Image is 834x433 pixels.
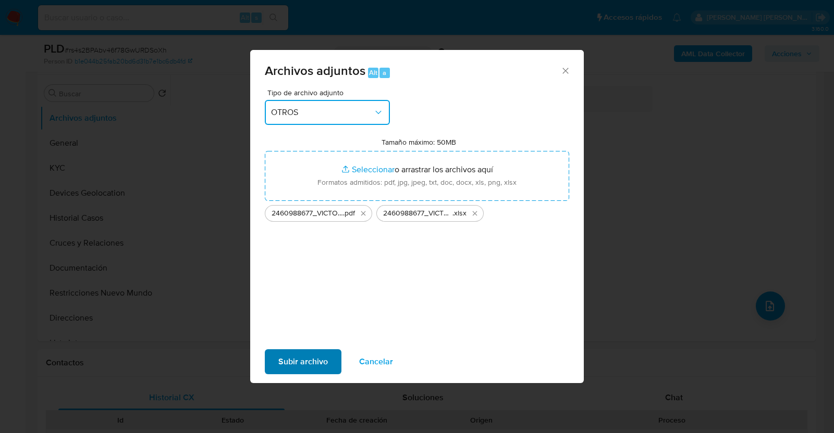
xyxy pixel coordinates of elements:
[383,208,452,219] span: 2460988677_VICTOR GUTIERREZ_AGO2025
[359,350,393,373] span: Cancelar
[382,137,456,147] label: Tamaño máximo: 50MB
[278,350,328,373] span: Subir archivo
[357,207,370,220] button: Eliminar 2460988677_VICTOR GUTIERREZ_AGO2025.pdf
[265,201,569,222] ul: Archivos seleccionados
[469,207,481,220] button: Eliminar 2460988677_VICTOR GUTIERREZ_AGO2025.xlsx
[346,349,407,374] button: Cancelar
[452,208,467,219] span: .xlsx
[383,68,386,78] span: a
[267,89,393,96] span: Tipo de archivo adjunto
[369,68,377,78] span: Alt
[272,208,343,219] span: 2460988677_VICTOR GUTIERREZ_AGO2025
[343,208,355,219] span: .pdf
[265,100,390,125] button: OTROS
[265,349,341,374] button: Subir archivo
[271,107,373,118] span: OTROS
[265,61,365,80] span: Archivos adjuntos
[560,66,570,75] button: Cerrar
